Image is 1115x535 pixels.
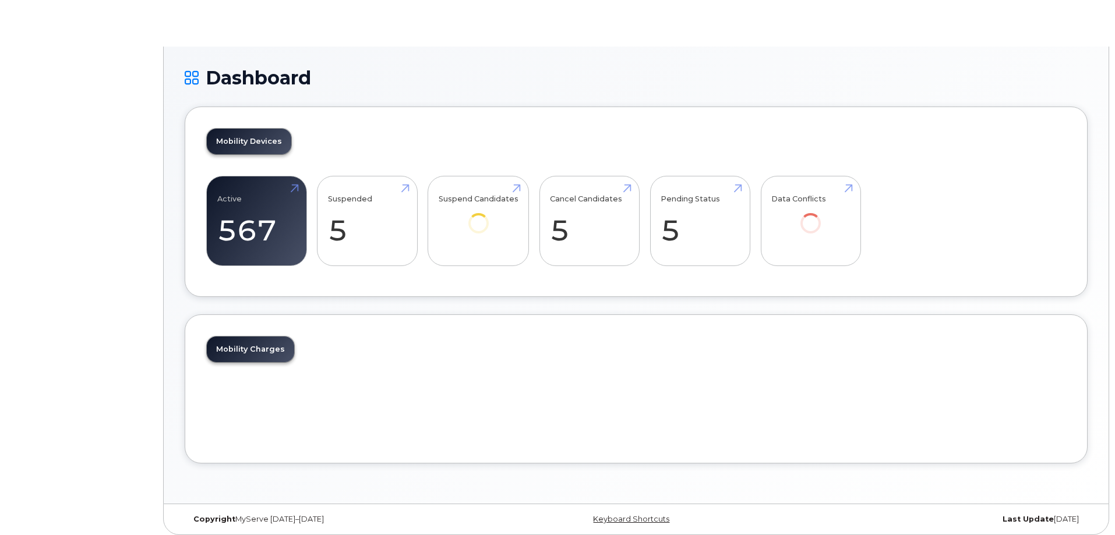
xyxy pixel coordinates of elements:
[593,515,669,523] a: Keyboard Shortcuts
[661,183,739,260] a: Pending Status 5
[217,183,296,260] a: Active 567
[193,515,235,523] strong: Copyright
[185,68,1088,88] h1: Dashboard
[550,183,629,260] a: Cancel Candidates 5
[439,183,518,250] a: Suspend Candidates
[771,183,850,250] a: Data Conflicts
[207,336,294,362] a: Mobility Charges
[786,515,1088,524] div: [DATE]
[1003,515,1054,523] strong: Last Update
[328,183,407,260] a: Suspended 5
[207,129,291,154] a: Mobility Devices
[185,515,486,524] div: MyServe [DATE]–[DATE]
